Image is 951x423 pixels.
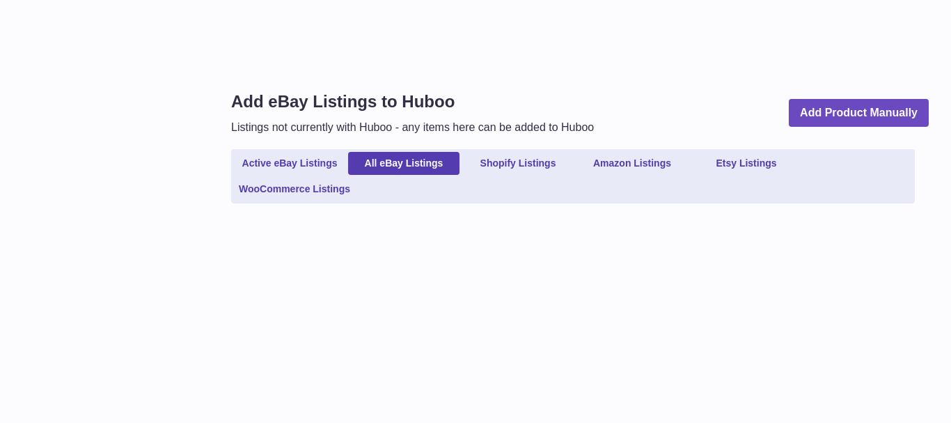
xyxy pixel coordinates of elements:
[462,152,574,175] a: Shopify Listings
[231,91,594,113] h1: Add eBay Listings to Huboo
[789,99,929,128] a: Add Product Manually
[691,152,802,175] a: Etsy Listings
[234,152,345,175] a: Active eBay Listings
[576,152,688,175] a: Amazon Listings
[348,152,459,175] a: All eBay Listings
[231,120,594,135] p: Listings not currently with Huboo - any items here can be added to Huboo
[234,178,355,201] a: WooCommerce Listings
